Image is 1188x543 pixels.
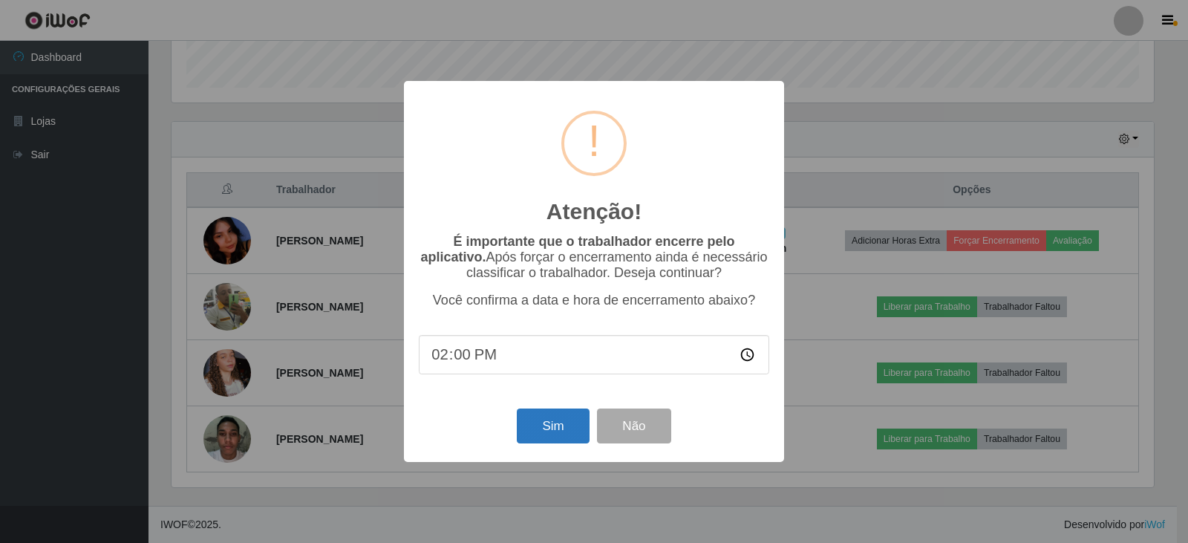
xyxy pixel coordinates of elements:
b: É importante que o trabalhador encerre pelo aplicativo. [420,234,734,264]
h2: Atenção! [546,198,642,225]
button: Não [597,409,670,443]
button: Sim [517,409,589,443]
p: Após forçar o encerramento ainda é necessário classificar o trabalhador. Deseja continuar? [419,234,769,281]
p: Você confirma a data e hora de encerramento abaixo? [419,293,769,308]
